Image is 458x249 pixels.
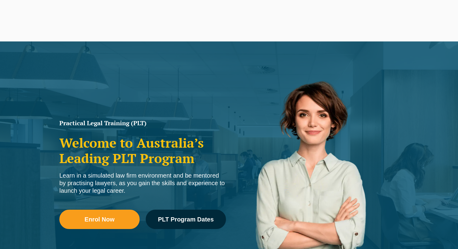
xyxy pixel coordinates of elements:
a: PLT Program Dates [146,210,226,229]
div: Learn in a simulated law firm environment and be mentored by practising lawyers, as you gain the ... [59,172,226,195]
h2: Welcome to Australia’s Leading PLT Program [59,135,226,166]
span: PLT Program Dates [158,216,214,222]
span: Enrol Now [85,216,114,222]
a: Enrol Now [59,210,140,229]
h1: Practical Legal Training (PLT) [59,120,226,126]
